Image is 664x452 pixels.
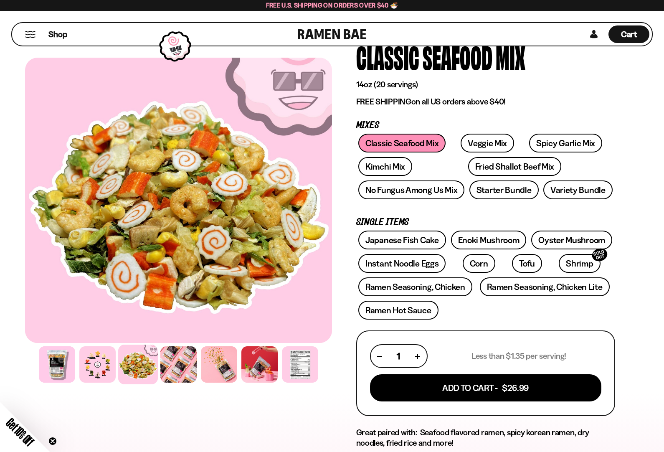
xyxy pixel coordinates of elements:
[469,180,539,199] a: Starter Bundle
[423,41,492,72] div: Seafood
[559,254,600,273] a: ShrimpSOLD OUT
[529,134,602,152] a: Spicy Garlic Mix
[468,157,561,176] a: Fried Shallot Beef Mix
[356,96,615,107] p: on all US orders above $40!
[496,41,525,72] div: Mix
[358,277,472,296] a: Ramen Seasoning, Chicken
[471,351,566,361] p: Less than $1.35 per serving!
[480,277,609,296] a: Ramen Seasoning, Chicken Lite
[48,437,57,445] button: Close teaser
[266,1,398,9] span: Free U.S. Shipping on Orders over $40 🍜
[591,247,609,263] div: SOLD OUT
[621,29,637,39] span: Cart
[397,351,400,361] span: 1
[608,23,649,46] a: Cart
[461,134,514,152] a: Veggie Mix
[356,122,615,130] p: Mixes
[48,29,67,40] span: Shop
[358,157,412,176] a: Kimchi Mix
[358,254,446,273] a: Instant Noodle Eggs
[4,416,36,448] span: Get 10% Off
[48,25,67,43] a: Shop
[370,374,601,401] button: Add To Cart - $26.99
[356,41,419,72] div: Classic
[543,180,613,199] a: Variety Bundle
[356,218,615,226] p: Single Items
[25,31,36,38] button: Mobile Menu Trigger
[463,254,495,273] a: Corn
[356,79,615,90] p: 14oz (20 servings)
[531,231,612,249] a: Oyster Mushroom
[356,427,615,448] h2: Great paired with: Seafood flavored ramen, spicy korean ramen, dry noodles, fried rice and more!
[512,254,542,273] a: Tofu
[358,231,446,249] a: Japanese Fish Cake
[358,180,464,199] a: No Fungus Among Us Mix
[356,96,411,107] strong: FREE SHIPPING
[451,231,527,249] a: Enoki Mushroom
[358,301,438,320] a: Ramen Hot Sauce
